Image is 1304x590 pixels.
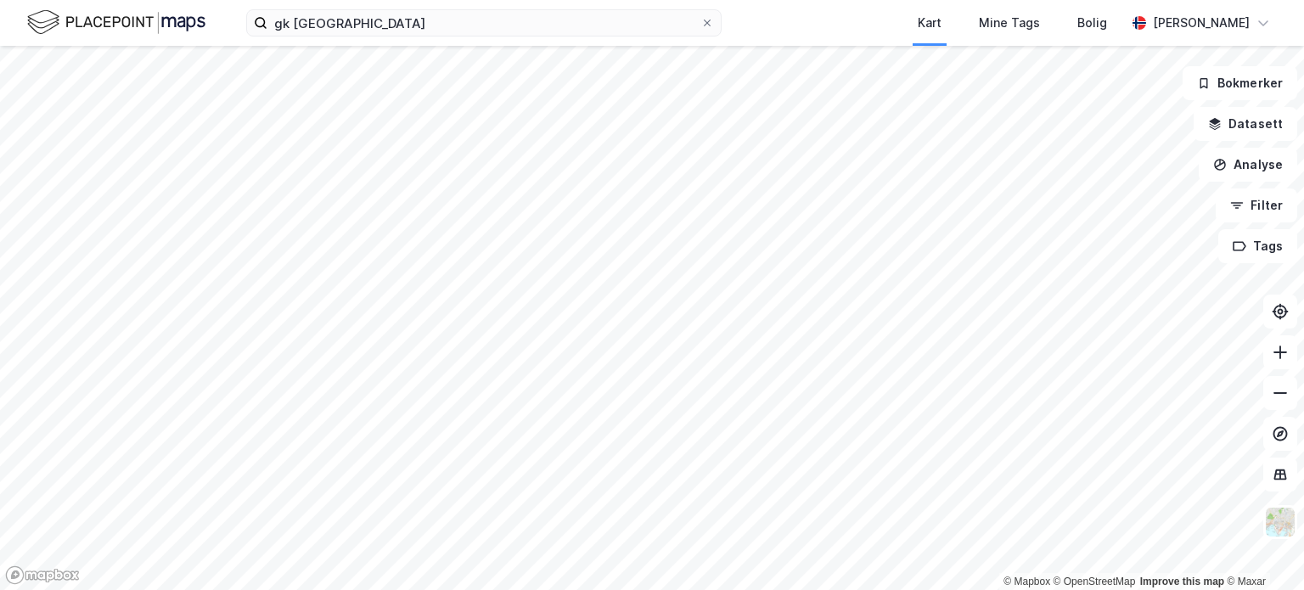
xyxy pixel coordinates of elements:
[1264,506,1296,538] img: Z
[1140,576,1224,587] a: Improve this map
[5,565,80,585] a: Mapbox homepage
[1054,576,1136,587] a: OpenStreetMap
[1077,13,1107,33] div: Bolig
[979,13,1040,33] div: Mine Tags
[1194,107,1297,141] button: Datasett
[1219,509,1304,590] div: Kontrollprogram for chat
[1153,13,1250,33] div: [PERSON_NAME]
[267,10,700,36] input: Søk på adresse, matrikkel, gårdeiere, leietakere eller personer
[1219,509,1304,590] iframe: Chat Widget
[1003,576,1050,587] a: Mapbox
[918,13,941,33] div: Kart
[1183,66,1297,100] button: Bokmerker
[1218,229,1297,263] button: Tags
[27,8,205,37] img: logo.f888ab2527a4732fd821a326f86c7f29.svg
[1199,148,1297,182] button: Analyse
[1216,188,1297,222] button: Filter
